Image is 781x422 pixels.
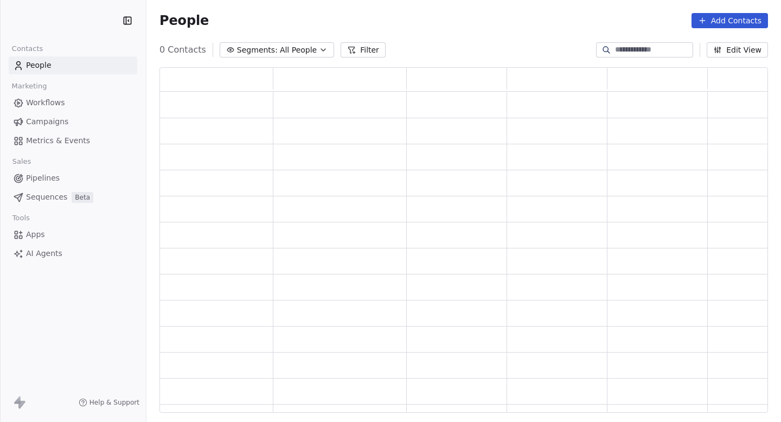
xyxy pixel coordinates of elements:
[26,172,60,184] span: Pipelines
[9,188,137,206] a: SequencesBeta
[9,245,137,263] a: AI Agents
[9,226,137,244] a: Apps
[26,248,62,259] span: AI Agents
[9,169,137,187] a: Pipelines
[26,97,65,108] span: Workflows
[9,113,137,131] a: Campaigns
[26,116,68,127] span: Campaigns
[72,192,93,203] span: Beta
[159,43,206,56] span: 0 Contacts
[159,12,209,29] span: People
[707,42,768,57] button: Edit View
[89,398,139,407] span: Help & Support
[7,41,48,57] span: Contacts
[9,56,137,74] a: People
[237,44,278,56] span: Segments:
[79,398,139,407] a: Help & Support
[8,154,36,170] span: Sales
[8,210,34,226] span: Tools
[7,78,52,94] span: Marketing
[26,60,52,71] span: People
[692,13,768,28] button: Add Contacts
[341,42,386,57] button: Filter
[26,191,67,203] span: Sequences
[280,44,317,56] span: All People
[26,229,45,240] span: Apps
[9,94,137,112] a: Workflows
[26,135,90,146] span: Metrics & Events
[9,132,137,150] a: Metrics & Events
